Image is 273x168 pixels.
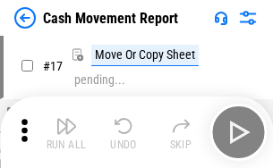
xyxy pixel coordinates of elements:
img: Settings menu [237,7,259,29]
div: Move Or Copy Sheet [91,45,199,66]
div: pending... [74,73,125,87]
span: # 17 [43,59,63,73]
div: Cash Movement Report [43,10,178,27]
img: Support [214,11,228,25]
img: Back [14,7,36,29]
